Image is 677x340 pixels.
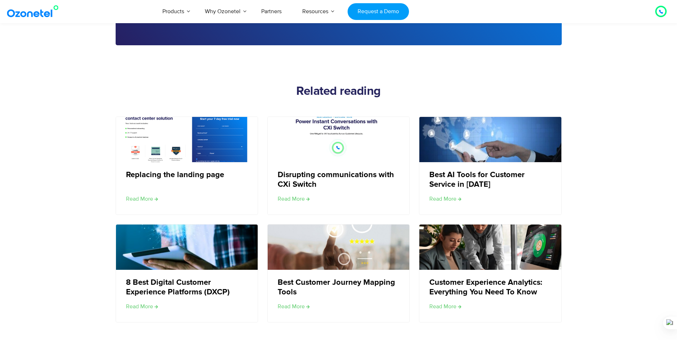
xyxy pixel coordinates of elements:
[278,302,310,311] a: Read more about Best Customer Journey Mapping Tools
[126,170,224,180] a: Replacing the landing page
[348,3,409,20] a: Request a Demo
[429,195,461,203] a: Read more about Best AI Tools for Customer Service in 2024
[278,170,399,189] a: Disrupting communications with CXi Switch
[278,195,310,203] a: Read more about Disrupting communications with CXi Switch
[126,302,158,311] a: Read more about 8 Best Digital Customer Experience Platforms (DXCP)
[126,195,158,203] a: Read more about Replacing the landing page
[429,170,550,189] a: Best AI Tools for Customer Service in [DATE]
[116,84,562,99] h2: Related reading
[126,278,247,297] a: 8 Best Digital Customer Experience Platforms (DXCP)
[278,278,399,297] a: Best Customer Journey Mapping Tools
[429,278,550,297] a: Customer Experience Analytics: Everything You Need To Know
[429,302,461,311] a: Read more about Customer Experience Analytics: Everything You Need To Know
